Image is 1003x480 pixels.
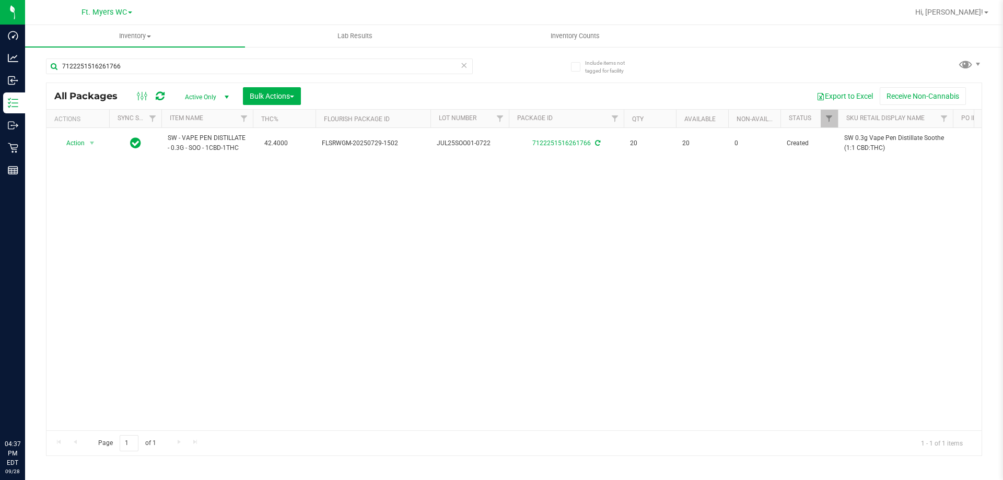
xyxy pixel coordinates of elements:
[81,8,127,17] span: Ft. Myers WC
[322,138,424,148] span: FLSRWGM-20250729-1502
[243,87,301,105] button: Bulk Actions
[57,136,85,150] span: Action
[261,115,278,123] a: THC%
[46,58,473,74] input: Search Package ID, Item Name, SKU, Lot or Part Number...
[250,92,294,100] span: Bulk Actions
[810,87,880,105] button: Export to Excel
[25,25,245,47] a: Inventory
[324,115,390,123] a: Flourish Package ID
[844,133,947,153] span: SW 0.3g Vape Pen Distillate Soothe (1:1 CBD:THC)
[130,136,141,150] span: In Sync
[789,114,811,122] a: Status
[517,114,553,122] a: Package ID
[880,87,966,105] button: Receive Non-Cannabis
[846,114,925,122] a: Sku Retail Display Name
[437,138,503,148] span: JUL25SOO01-0722
[25,31,245,41] span: Inventory
[492,110,509,127] a: Filter
[787,138,832,148] span: Created
[460,58,468,72] span: Clear
[245,25,465,47] a: Lab Results
[8,53,18,63] inline-svg: Analytics
[168,133,247,153] span: SW - VAPE PEN DISTILLATE - 0.3G - SOO - 1CBD-1THC
[323,31,387,41] span: Lab Results
[8,30,18,41] inline-svg: Dashboard
[5,439,20,467] p: 04:37 PM EDT
[821,110,838,127] a: Filter
[737,115,783,123] a: Non-Available
[89,435,165,451] span: Page of 1
[682,138,722,148] span: 20
[607,110,624,127] a: Filter
[439,114,476,122] a: Lot Number
[10,396,42,428] iframe: Resource center
[86,136,99,150] span: select
[236,110,253,127] a: Filter
[593,139,600,147] span: Sync from Compliance System
[630,138,670,148] span: 20
[961,114,977,122] a: PO ID
[54,115,105,123] div: Actions
[684,115,716,123] a: Available
[259,136,293,151] span: 42.4000
[118,114,158,122] a: Sync Status
[585,59,637,75] span: Include items not tagged for facility
[5,467,20,475] p: 09/28
[120,435,138,451] input: 1
[8,143,18,153] inline-svg: Retail
[8,165,18,175] inline-svg: Reports
[936,110,953,127] a: Filter
[144,110,161,127] a: Filter
[532,139,591,147] a: 7122251516261766
[537,31,614,41] span: Inventory Counts
[915,8,983,16] span: Hi, [PERSON_NAME]!
[8,120,18,131] inline-svg: Outbound
[8,98,18,108] inline-svg: Inventory
[54,90,128,102] span: All Packages
[8,75,18,86] inline-svg: Inbound
[465,25,685,47] a: Inventory Counts
[913,435,971,451] span: 1 - 1 of 1 items
[734,138,774,148] span: 0
[632,115,644,123] a: Qty
[170,114,203,122] a: Item Name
